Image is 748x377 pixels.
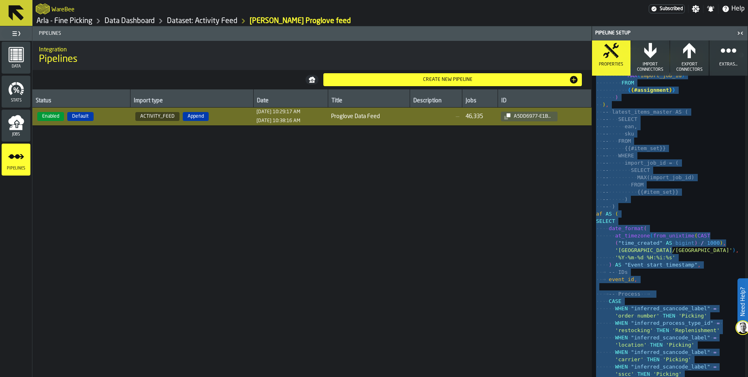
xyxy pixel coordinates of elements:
[2,110,30,142] li: menu Jobs
[634,87,669,93] span: #assignment
[733,247,736,253] span: )
[738,279,747,324] label: Need Help?
[675,240,695,246] span: bigint
[650,233,653,239] span: (
[36,16,390,26] nav: Breadcrumb
[615,247,733,253] span: '[GEOGRAPHIC_DATA]/[GEOGRAPHIC_DATA]'
[256,118,300,124] div: Updated: N/A Created: N/A
[631,305,710,311] span: "inferred_scancode_label"
[723,240,726,246] span: ,
[250,17,351,25] div: [PERSON_NAME] Proglove feed
[609,262,612,268] span: )
[323,73,582,86] button: button-Create new pipeline
[666,342,694,348] span: 'Picking'
[688,5,703,13] label: button-toggle-Settings
[672,327,720,333] span: 'Replenishment'
[615,233,650,239] span: at_timezone
[631,320,714,326] span: "inferred_process_type_id"
[707,240,720,246] span: 1000
[2,64,30,69] span: Data
[2,98,30,103] span: Stats
[649,4,685,13] a: link-to-/wh/i/48cbecf7-1ea2-4bc9-a439-03d5b66e1a58/settings/billing
[2,28,30,39] label: button-toggle-Toggle Full Menu
[695,233,698,239] span: (
[618,240,663,246] span: "time_created"
[327,77,569,83] div: Create new pipeline
[105,17,155,25] a: link-to-/wh/i/48cbecf7-1ea2-4bc9-a439-03d5b66e1a58/data
[37,112,64,121] span: Enabled
[501,112,558,121] button: button-a5dd6977-e1b8-4748-b595-fa2616f5b9d8
[2,144,30,176] li: menu Pipelines
[624,262,697,268] span: "Event start timestamp"
[649,4,685,13] div: Menu Subscription
[603,167,650,173] span: -- SELECT
[67,112,94,121] span: Default
[603,174,695,180] span: -- MAX(import_job_id)
[36,97,127,106] div: Status
[603,109,688,115] span: -- latest_items_master AS (
[735,247,739,253] span: ,
[466,113,483,120] div: 46,335
[714,349,717,355] span: =
[2,132,30,137] span: Jobs
[331,97,407,106] div: Title
[134,97,250,106] div: Import type
[615,342,647,348] span: 'location'
[615,371,634,377] span: 'sscc'
[603,102,606,108] span: )
[719,62,737,67] span: Extras...
[615,305,628,311] span: WHEN
[466,97,494,106] div: Jobs
[2,42,30,74] li: menu Data
[256,109,300,115] div: Updated: N/A Created: N/A
[257,97,325,106] div: Date
[609,298,621,304] span: CASE
[609,276,634,282] span: event_id
[36,31,592,36] span: Pipelines
[256,109,300,115] span: 1723537757293
[663,356,691,362] span: 'Picking'
[609,291,640,297] span: -- Process
[331,113,407,120] span: Proglove Data Feed
[596,211,603,217] span: af
[615,313,660,319] span: 'order number'
[647,356,659,362] span: THEN
[634,276,637,282] span: ,
[615,262,622,268] span: AS
[615,320,628,326] span: WHEN
[714,335,717,341] span: =
[673,62,705,72] span: Export Connectors
[51,5,75,13] h2: Sub Title
[615,94,618,100] span: )
[666,240,672,246] span: AS
[615,364,628,370] span: WHEN
[697,262,701,268] span: ,
[603,189,679,195] span: -- {{#item_set}}
[2,76,30,108] li: menu Stats
[615,211,618,217] span: (
[39,53,77,66] span: Pipelines
[32,41,592,70] div: title-Pipelines
[256,118,300,124] span: 1738143496883
[615,335,628,341] span: WHEN
[637,72,641,78] span: (
[36,2,50,16] a: logo-header
[603,145,666,151] span: -- {{#item_set}}
[643,225,647,231] span: (
[413,97,459,106] div: Description
[603,116,637,122] span: -- SELECT
[637,371,650,377] span: THEN
[635,62,667,72] span: Import Connectors
[36,17,92,25] a: link-to-/wh/i/48cbecf7-1ea2-4bc9-a439-03d5b66e1a58
[653,233,695,239] span: from_unixtime
[596,218,615,224] span: SELECT
[599,62,623,67] span: Properties
[306,75,318,85] button: button-
[615,327,653,333] span: 'restocking'
[703,5,718,13] label: button-toggle-Notifications
[615,349,628,355] span: WHEN
[603,196,628,202] span: -- )
[603,131,634,137] span: -- sku
[628,72,637,78] span: MAX
[501,97,588,106] div: ID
